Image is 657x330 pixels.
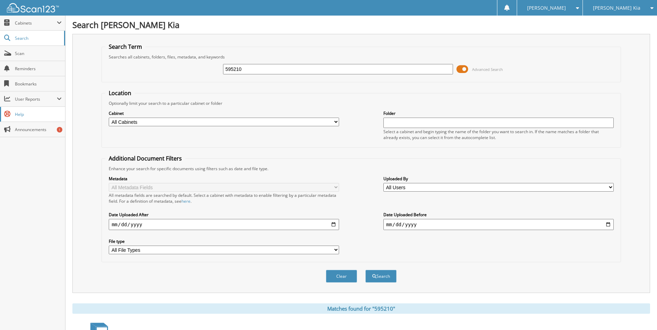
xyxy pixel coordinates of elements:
legend: Location [105,89,135,97]
div: Searches all cabinets, folders, files, metadata, and keywords [105,54,617,60]
div: Select a cabinet and begin typing the name of the folder you want to search in. If the name match... [383,129,614,140]
a: here [181,198,190,204]
span: User Reports [15,96,57,102]
div: Enhance your search for specific documents using filters such as date and file type. [105,166,617,172]
label: Cabinet [109,110,339,116]
span: Help [15,111,62,117]
input: end [383,219,614,230]
button: Search [365,270,397,283]
legend: Additional Document Filters [105,155,185,162]
label: File type [109,238,339,244]
span: Cabinets [15,20,57,26]
div: Optionally limit your search to a particular cabinet or folder [105,100,617,106]
div: 1 [57,127,62,132]
span: Bookmarks [15,81,62,87]
iframe: Chat Widget [622,297,657,330]
legend: Search Term [105,43,145,51]
div: All metadata fields are searched by default. Select a cabinet with metadata to enable filtering b... [109,192,339,204]
h1: Search [PERSON_NAME] Kia [72,19,650,30]
input: start [109,219,339,230]
span: Scan [15,51,62,56]
img: scan123-logo-white.svg [7,3,59,12]
label: Metadata [109,176,339,182]
span: Reminders [15,66,62,72]
span: [PERSON_NAME] [527,6,566,10]
button: Clear [326,270,357,283]
span: [PERSON_NAME] Kia [593,6,640,10]
span: Advanced Search [472,67,503,72]
label: Date Uploaded Before [383,212,614,218]
span: Announcements [15,127,62,132]
label: Uploaded By [383,176,614,182]
span: Search [15,35,61,41]
div: Matches found for "595210" [72,303,650,314]
label: Date Uploaded After [109,212,339,218]
label: Folder [383,110,614,116]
